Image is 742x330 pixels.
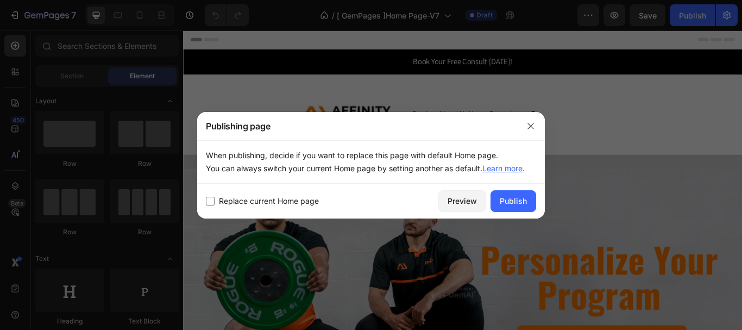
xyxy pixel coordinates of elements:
[129,68,249,129] img: Alt image
[197,112,517,140] div: Publishing page
[206,149,536,175] p: When publishing, decide if you want to replace this page with default Home page. You can always s...
[491,190,536,212] button: Publish
[438,190,486,212] button: Preview
[448,195,477,207] div: Preview
[266,89,386,107] div: Services About Us Home Contact
[482,164,523,173] a: Learn more
[500,195,527,207] div: Publish
[260,29,392,45] div: Book Your Free Consult [DATE]!
[219,195,319,208] span: Replace current Home page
